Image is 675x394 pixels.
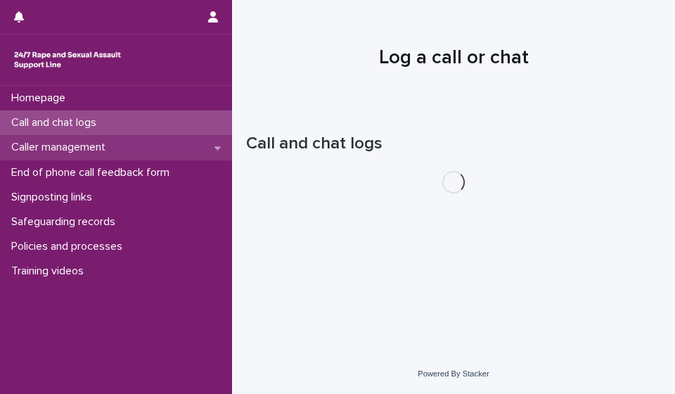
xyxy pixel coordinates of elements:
[418,369,489,378] a: Powered By Stacker
[6,240,134,253] p: Policies and processes
[6,116,108,129] p: Call and chat logs
[6,141,117,154] p: Caller management
[11,46,124,74] img: rhQMoQhaT3yELyF149Cw
[6,191,103,204] p: Signposting links
[6,166,181,179] p: End of phone call feedback form
[6,265,95,278] p: Training videos
[246,134,661,154] h1: Call and chat logs
[6,215,127,229] p: Safeguarding records
[6,91,77,105] p: Homepage
[246,46,661,70] h1: Log a call or chat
